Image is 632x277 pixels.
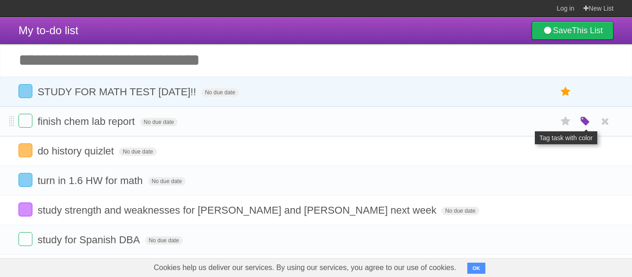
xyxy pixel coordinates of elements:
label: Star task [557,84,575,99]
span: turn in 1.6 HW for math [37,175,145,186]
span: No due date [148,177,186,185]
label: Done [19,84,32,98]
span: do history quizlet [37,145,116,157]
span: No due date [201,88,239,97]
span: study strength and weaknesses for [PERSON_NAME] and [PERSON_NAME] next week [37,204,439,216]
label: Done [19,203,32,216]
span: Cookies help us deliver our services. By using our services, you agree to our use of cookies. [144,259,465,277]
span: No due date [140,118,178,126]
label: Done [19,114,32,128]
b: This List [572,26,603,35]
button: OK [467,263,485,274]
label: Done [19,143,32,157]
span: No due date [441,207,479,215]
span: study for Spanish DBA [37,234,142,246]
label: Done [19,232,32,246]
span: My to-do list [19,24,78,37]
span: finish chem lab report [37,116,137,127]
span: No due date [119,148,156,156]
a: SaveThis List [532,21,613,40]
label: Star task [557,114,575,129]
span: STUDY FOR MATH TEST [DATE]!! [37,86,198,98]
span: No due date [145,236,183,245]
label: Done [19,173,32,187]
